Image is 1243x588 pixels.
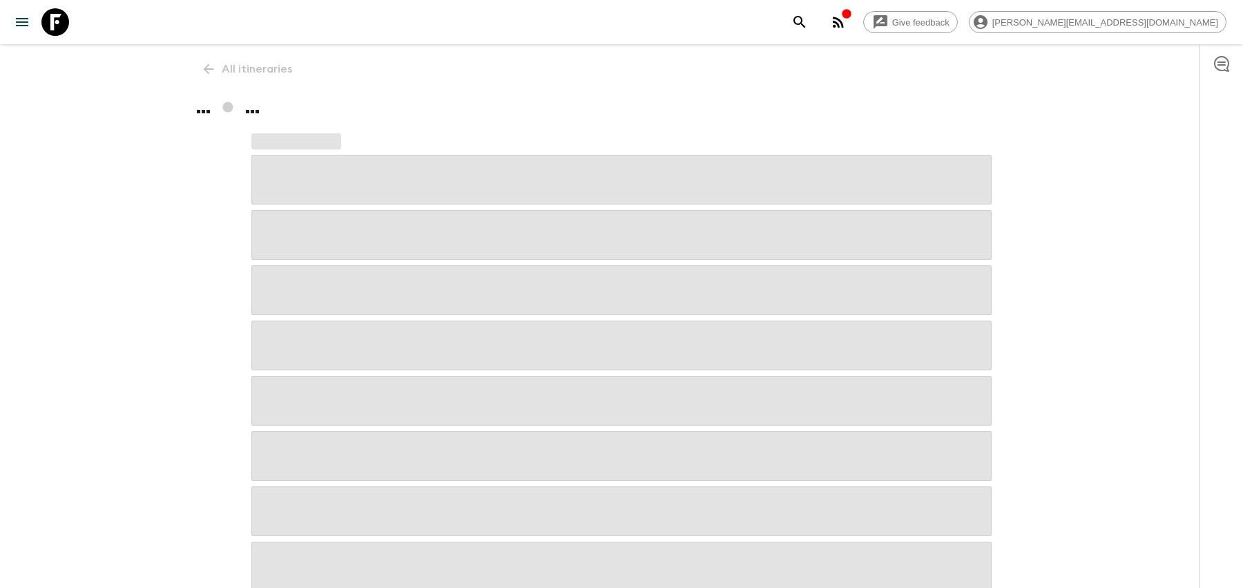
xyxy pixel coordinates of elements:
[786,8,813,36] button: search adventures
[863,11,958,33] a: Give feedback
[969,11,1226,33] div: [PERSON_NAME][EMAIL_ADDRESS][DOMAIN_NAME]
[885,17,957,28] span: Give feedback
[985,17,1226,28] span: [PERSON_NAME][EMAIL_ADDRESS][DOMAIN_NAME]
[8,8,36,36] button: menu
[196,94,1047,122] h1: ... ...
